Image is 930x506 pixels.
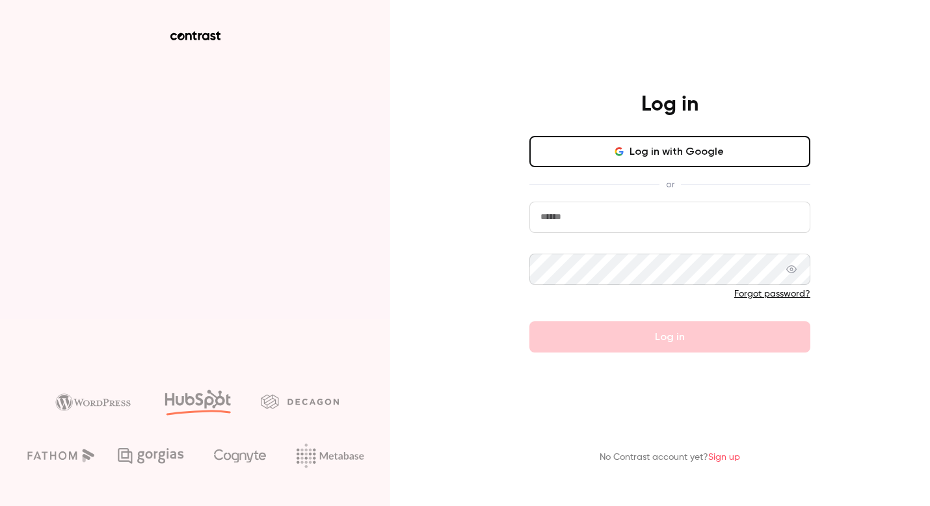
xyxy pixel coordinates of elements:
p: No Contrast account yet? [600,451,740,464]
img: decagon [261,394,339,408]
span: or [659,178,681,191]
h4: Log in [641,92,698,118]
a: Forgot password? [734,289,810,299]
button: Log in with Google [529,136,810,167]
a: Sign up [708,453,740,462]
